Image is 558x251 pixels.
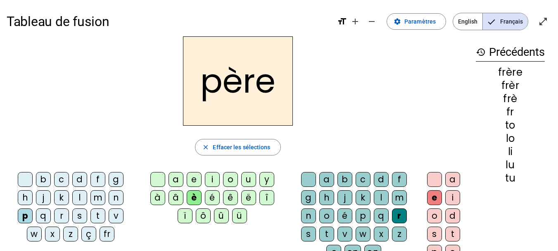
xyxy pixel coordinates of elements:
[36,208,51,223] div: q
[337,208,352,223] div: é
[476,81,545,91] div: frèr
[223,172,238,187] div: o
[72,190,87,205] div: l
[319,208,334,223] div: o
[445,172,460,187] div: a
[387,13,446,30] button: Paramètres
[196,208,211,223] div: ô
[90,208,105,223] div: t
[476,47,486,57] mat-icon: history
[241,190,256,205] div: ë
[356,227,370,241] div: w
[374,172,389,187] div: d
[319,227,334,241] div: t
[202,143,209,151] mat-icon: close
[367,17,377,26] mat-icon: remove
[356,190,370,205] div: k
[27,227,42,241] div: w
[392,227,407,241] div: z
[81,227,96,241] div: ç
[72,172,87,187] div: d
[36,172,51,187] div: b
[259,172,274,187] div: y
[445,227,460,241] div: t
[350,17,360,26] mat-icon: add
[392,190,407,205] div: m
[54,172,69,187] div: c
[301,208,316,223] div: n
[453,13,528,30] mat-button-toggle-group: Language selection
[169,190,183,205] div: â
[187,190,202,205] div: è
[195,139,280,155] button: Effacer les sélections
[392,172,407,187] div: f
[54,208,69,223] div: r
[337,227,352,241] div: v
[374,227,389,241] div: x
[337,172,352,187] div: b
[476,120,545,130] div: to
[150,190,165,205] div: à
[337,17,347,26] mat-icon: format_size
[476,43,545,62] h3: Précédents
[404,17,436,26] span: Paramètres
[476,94,545,104] div: frè
[319,172,334,187] div: a
[36,190,51,205] div: j
[45,227,60,241] div: x
[476,107,545,117] div: fr
[427,227,442,241] div: s
[213,142,270,152] span: Effacer les sélections
[453,13,482,30] span: English
[476,147,545,157] div: li
[347,13,363,30] button: Augmenter la taille de la police
[301,190,316,205] div: g
[214,208,229,223] div: û
[72,208,87,223] div: s
[538,17,548,26] mat-icon: open_in_full
[223,190,238,205] div: ê
[476,160,545,170] div: lu
[337,190,352,205] div: j
[232,208,247,223] div: ü
[90,190,105,205] div: m
[476,134,545,143] div: lo
[445,208,460,223] div: d
[356,208,370,223] div: p
[535,13,551,30] button: Entrer en plein écran
[205,172,220,187] div: i
[476,67,545,77] div: frère
[301,227,316,241] div: s
[18,208,33,223] div: p
[18,190,33,205] div: h
[259,190,274,205] div: î
[363,13,380,30] button: Diminuer la taille de la police
[109,172,123,187] div: g
[483,13,528,30] span: Français
[109,190,123,205] div: n
[445,190,460,205] div: i
[100,227,114,241] div: fr
[427,208,442,223] div: o
[374,208,389,223] div: q
[90,172,105,187] div: f
[109,208,123,223] div: v
[356,172,370,187] div: c
[394,18,401,25] mat-icon: settings
[63,227,78,241] div: z
[178,208,192,223] div: ï
[54,190,69,205] div: k
[183,36,293,126] h2: père
[169,172,183,187] div: a
[187,172,202,187] div: e
[476,173,545,183] div: tu
[374,190,389,205] div: l
[427,190,442,205] div: e
[319,190,334,205] div: h
[7,8,330,35] h1: Tableau de fusion
[241,172,256,187] div: u
[205,190,220,205] div: é
[392,208,407,223] div: r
